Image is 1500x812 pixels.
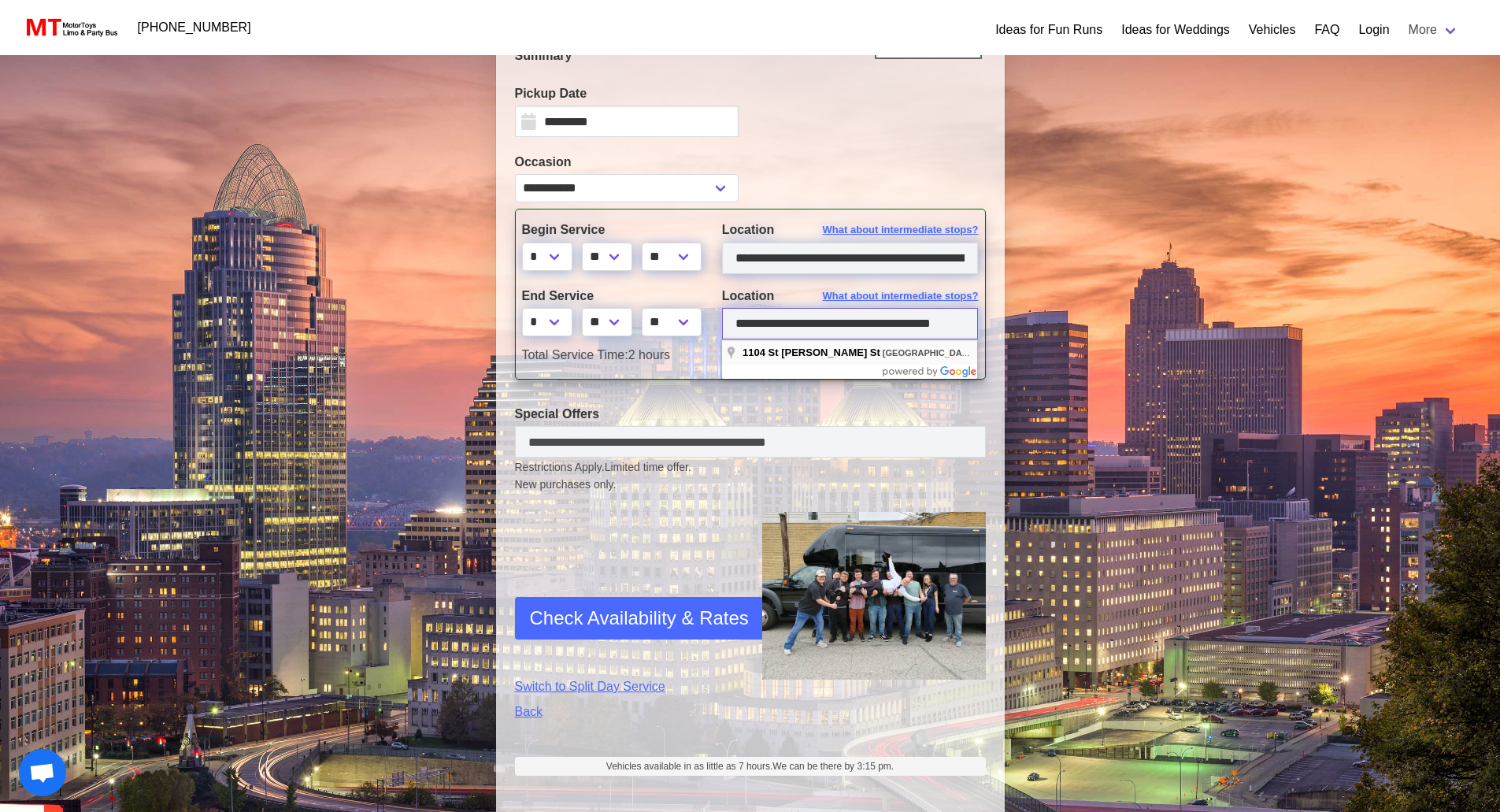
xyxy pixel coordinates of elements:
[823,288,979,304] span: What about intermediate stops?
[1249,20,1296,39] a: Vehicles
[515,46,986,65] p: Summary
[515,531,754,649] iframe: reCAPTCHA
[515,476,986,493] span: New purchases only.
[128,12,261,43] a: [PHONE_NUMBER]
[605,459,691,476] span: Limited time offer.
[823,222,979,238] span: What about intermediate stops?
[515,405,986,424] label: Special Offers
[995,20,1102,39] a: Ideas for Fun Runs
[522,348,628,362] span: Total Service Time:
[515,84,739,103] label: Pickup Date
[515,461,986,493] small: Restrictions Apply.
[1121,20,1230,39] a: Ideas for Weddings
[510,346,991,365] div: 2 hours
[1358,20,1389,39] a: Login
[722,223,775,236] span: Location
[515,597,764,640] button: Check Availability & Rates
[515,677,739,696] a: Switch to Split Day Service
[1399,14,1469,46] a: More
[522,221,698,239] label: Begin Service
[522,287,698,306] label: End Service
[772,761,894,772] span: We can be there by 3:15 pm.
[743,347,765,358] span: 1104
[722,289,775,302] span: Location
[883,348,1112,358] span: , , [GEOGRAPHIC_DATA]
[22,17,119,39] img: MotorToys Logo
[769,347,880,358] span: St [PERSON_NAME] St
[530,604,749,632] span: Check Availability & Rates
[19,749,66,796] div: Open chat
[762,512,986,680] img: Driver-held-by-customers-2.jpg
[606,759,894,773] span: Vehicles available in as little as 7 hours.
[515,153,739,172] label: Occasion
[883,348,976,358] span: [GEOGRAPHIC_DATA]
[1314,20,1339,39] a: FAQ
[515,703,739,721] a: Back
